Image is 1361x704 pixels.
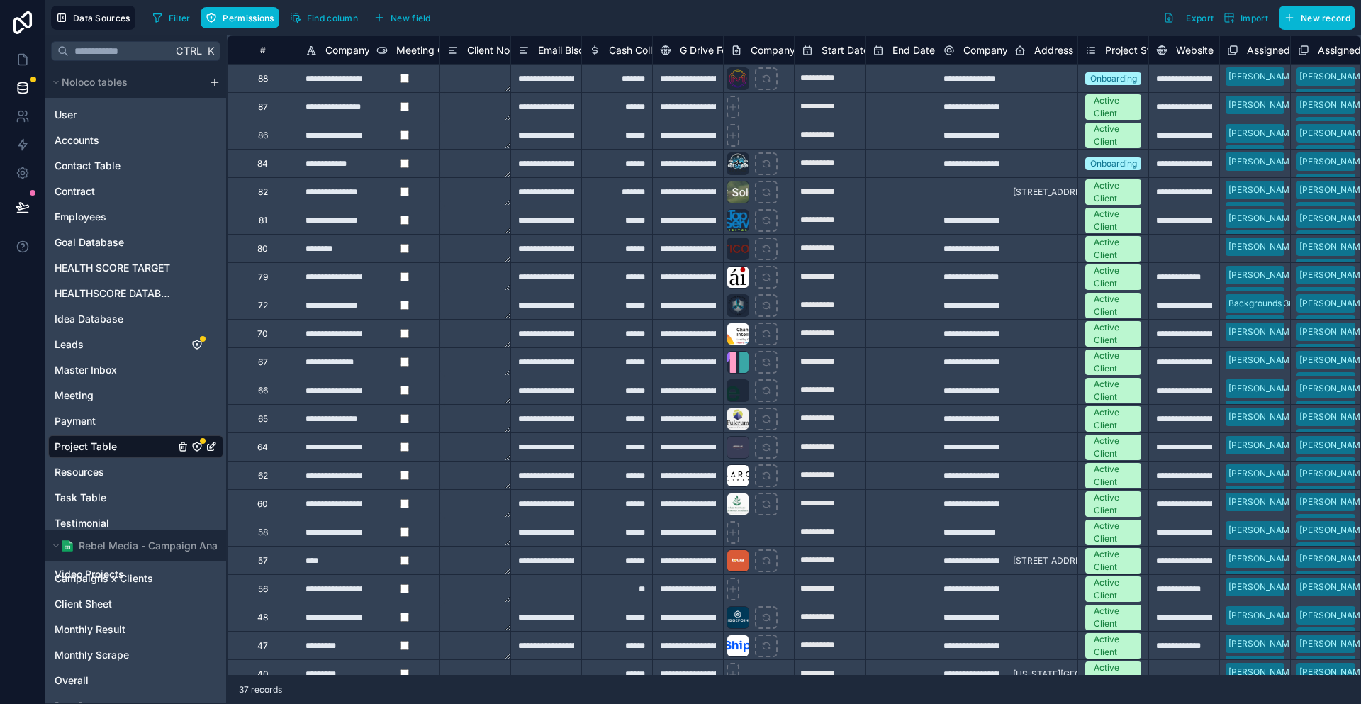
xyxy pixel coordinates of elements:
[258,413,268,425] div: 65
[1094,321,1133,347] div: Active Client
[538,43,609,57] span: Email Bison API
[1094,236,1133,262] div: Active Client
[1094,406,1133,432] div: Active Client
[1228,205,1297,218] div: [PERSON_NAME]
[1228,574,1297,586] div: [PERSON_NAME]
[307,13,358,23] span: Find column
[892,43,935,57] span: End Date
[1094,179,1133,205] div: Active Client
[147,7,196,28] button: Filter
[1228,354,1297,367] div: [PERSON_NAME]
[1228,581,1297,593] div: [PERSON_NAME]
[1090,157,1137,170] div: Onboarding
[1228,240,1297,253] div: [PERSON_NAME]
[223,13,274,23] span: Permissions
[1228,212,1297,225] div: [PERSON_NAME]
[1094,350,1133,375] div: Active Client
[1094,293,1133,318] div: Active Client
[1094,576,1133,602] div: Active Client
[1247,43,1335,57] span: Assigned Contacts
[1094,123,1133,148] div: Active Client
[1228,184,1297,196] div: [PERSON_NAME]
[1094,633,1133,659] div: Active Client
[1094,548,1133,574] div: Active Client
[258,357,268,368] div: 67
[258,300,268,311] div: 72
[1228,439,1297,452] div: [PERSON_NAME]
[1094,94,1133,120] div: Active Client
[1094,520,1133,545] div: Active Client
[680,43,745,57] span: G Drive Folder
[1228,290,1297,303] div: [PERSON_NAME]
[257,158,268,169] div: 84
[396,43,490,57] span: Meeting Connection
[174,42,203,60] span: Ctrl
[1228,496,1297,508] div: [PERSON_NAME]
[1228,403,1297,416] div: [PERSON_NAME]
[206,46,215,56] span: K
[257,442,268,453] div: 64
[822,43,869,57] span: Start Date
[369,7,436,28] button: New field
[1094,605,1133,630] div: Active Client
[609,43,679,57] span: Cash Collected
[1013,555,1163,566] span: [STREET_ADDRESS][PERSON_NAME]
[1094,491,1133,517] div: Active Client
[1105,43,1170,57] span: Project Status
[1228,148,1297,161] div: [PERSON_NAME]
[1094,264,1133,290] div: Active Client
[391,13,431,23] span: New field
[1228,524,1297,537] div: [PERSON_NAME]
[1228,269,1297,281] div: [PERSON_NAME]
[1228,297,1322,310] div: Backgrounds 360 team
[1228,488,1297,501] div: [PERSON_NAME]
[1228,467,1297,480] div: [PERSON_NAME]
[257,498,268,510] div: 60
[258,583,268,595] div: 56
[1228,637,1297,650] div: [PERSON_NAME]
[258,527,268,538] div: 58
[257,669,269,680] div: 40
[1301,13,1350,23] span: New record
[1228,659,1297,671] div: [PERSON_NAME]
[201,7,279,28] button: Permissions
[257,612,268,623] div: 48
[1228,552,1297,565] div: [PERSON_NAME]
[1094,208,1133,233] div: Active Client
[1228,410,1297,423] div: [PERSON_NAME]
[257,328,268,340] div: 70
[258,385,268,396] div: 66
[257,640,268,652] div: 47
[257,243,268,255] div: 80
[467,43,524,57] span: Client Notes
[1090,72,1137,85] div: Onboarding
[1176,43,1214,57] span: Website
[1228,233,1297,246] div: [PERSON_NAME]
[1228,382,1297,395] div: [PERSON_NAME]
[1094,661,1133,687] div: Active Client
[1228,318,1297,331] div: [PERSON_NAME]
[1219,6,1273,30] button: Import
[1228,666,1297,678] div: [PERSON_NAME]
[1228,99,1297,111] div: [PERSON_NAME]
[258,470,268,481] div: 62
[1034,43,1073,57] span: Address
[1158,6,1219,30] button: Export
[1013,186,1094,198] span: [STREET_ADDRESS]
[201,7,284,28] a: Permissions
[1186,13,1214,23] span: Export
[258,272,268,283] div: 79
[751,43,822,57] span: Company Logo
[258,73,268,84] div: 88
[239,684,282,695] span: 37 records
[1094,435,1133,460] div: Active Client
[1094,463,1133,488] div: Active Client
[258,186,268,198] div: 82
[1279,6,1355,30] button: New record
[73,13,130,23] span: Data Sources
[1094,378,1133,403] div: Active Client
[169,13,191,23] span: Filter
[1228,155,1297,168] div: [PERSON_NAME]
[1228,609,1297,622] div: [PERSON_NAME]
[238,45,287,55] div: #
